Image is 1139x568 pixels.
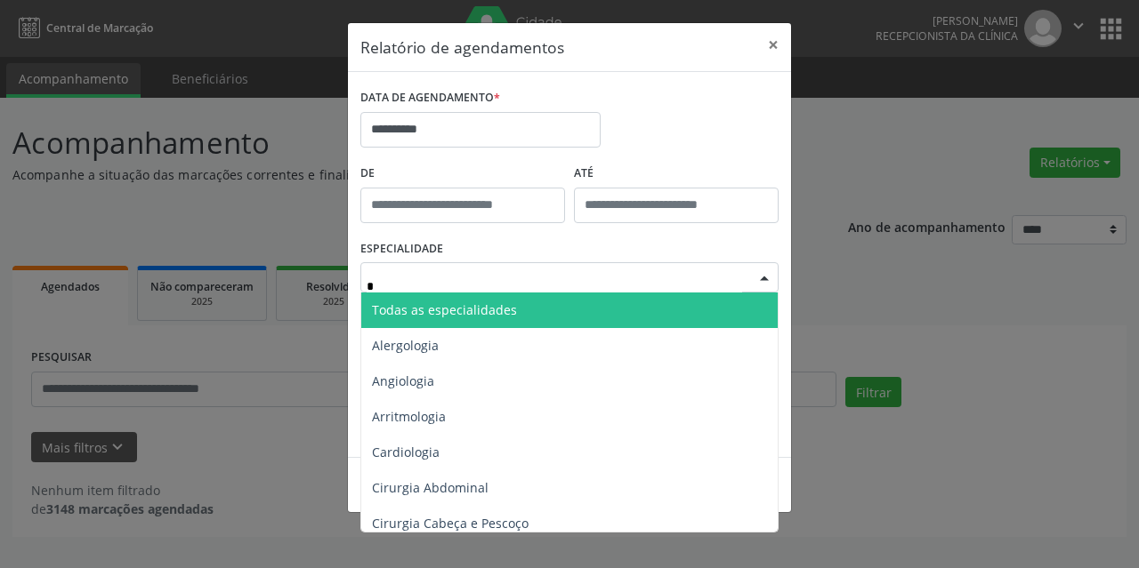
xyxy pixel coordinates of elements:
[360,84,500,112] label: DATA DE AGENDAMENTO
[372,372,434,389] span: Angiologia
[755,23,791,67] button: Close
[360,160,565,188] label: De
[372,515,529,532] span: Cirurgia Cabeça e Pescoço
[360,36,564,59] h5: Relatório de agendamentos
[372,479,489,496] span: Cirurgia Abdominal
[372,301,517,318] span: Todas as especialidades
[372,444,440,460] span: Cardiologia
[372,337,439,354] span: Alergologia
[372,408,446,425] span: Arritmologia
[360,236,443,263] label: ESPECIALIDADE
[574,160,779,188] label: ATÉ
